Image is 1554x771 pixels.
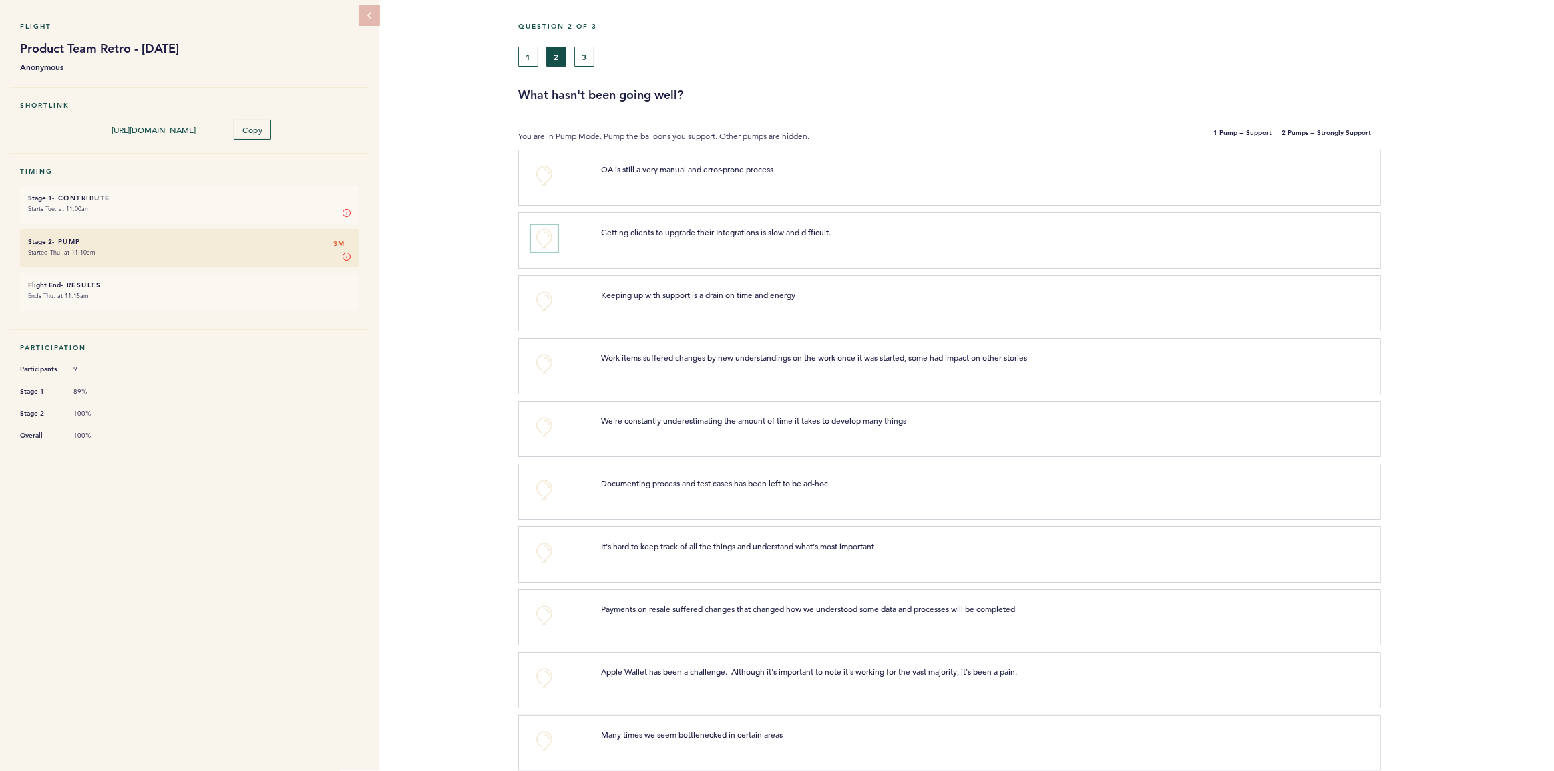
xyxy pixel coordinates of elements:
button: 2 [546,47,566,67]
h5: Timing [20,167,359,176]
h5: Flight [20,22,359,31]
span: Keeping up with support is a drain on time and energy [601,289,795,300]
h6: - Pump [28,237,351,246]
span: Apple Wallet has been a challenge. Although it's important to note it's working for the vast majo... [601,666,1017,677]
span: Documenting process and test cases has been left to be ad-hoc [601,478,828,488]
small: Stage 2 [28,237,52,246]
p: You are in Pump Mode. Pump the balloons you support. Other pumps are hidden. [518,130,1026,143]
span: Stage 1 [20,385,60,398]
span: Getting clients to upgrade their Integrations is slow and difficult. [601,226,831,237]
button: 3 [574,47,594,67]
span: Copy [242,124,262,135]
b: 1 Pump = Support [1213,130,1272,143]
small: Flight End [28,281,61,289]
span: We're constantly underestimating the amount of time it takes to develop many things [601,415,906,426]
h5: Shortlink [20,101,359,110]
time: Started Thu. at 11:10am [28,248,95,257]
h5: Question 2 of 3 [518,22,1544,31]
span: 3M [333,237,345,251]
span: 9 [73,365,114,374]
span: Overall [20,429,60,442]
span: Stage 2 [20,407,60,420]
time: Ends Thu. at 11:15am [28,291,89,300]
span: Many times we seem bottlenecked in certain areas [601,729,783,740]
h5: Participation [20,343,359,352]
span: Work items suffered changes by new understandings on the work once it was started, some had impac... [601,352,1027,363]
button: 1 [518,47,538,67]
span: 89% [73,387,114,396]
h1: Product Team Retro - [DATE] [20,41,359,57]
b: 2 Pumps = Strongly Support [1282,130,1371,143]
button: Copy [234,120,271,140]
time: Starts Tue. at 11:00am [28,204,90,213]
span: QA is still a very manual and error-prone process [601,164,773,174]
h6: - Contribute [28,194,351,202]
b: Anonymous [20,60,359,73]
span: It's hard to keep track of all the things and understand what's most important [601,541,874,551]
small: Stage 1 [28,194,52,202]
span: Payments on resale suffered changes that changed how we understood some data and processes will b... [601,603,1015,614]
h6: - Results [28,281,351,289]
span: Participants [20,363,60,376]
span: 100% [73,431,114,440]
h3: What hasn't been going well? [518,87,1544,103]
span: 100% [73,409,114,418]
